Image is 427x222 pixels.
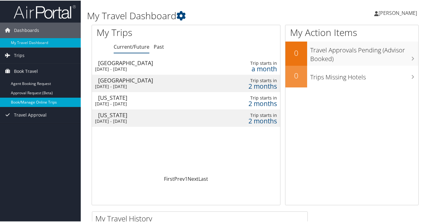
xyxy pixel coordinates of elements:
h1: My Travel Dashboard [87,9,311,22]
div: a month [232,65,277,71]
h2: 0 [285,47,307,58]
h3: Trips Missing Hotels [310,69,418,81]
div: [DATE] - [DATE] [95,66,210,71]
a: 1 [185,175,188,182]
a: Prev [174,175,185,182]
div: [GEOGRAPHIC_DATA] [98,60,213,65]
a: Next [188,175,198,182]
div: Trip starts in [232,77,277,83]
span: Book Travel [14,63,38,78]
img: airportal-logo.png [14,4,76,19]
div: Trip starts in [232,95,277,100]
div: 2 months [232,100,277,106]
div: [US_STATE] [98,112,213,117]
span: [PERSON_NAME] [379,9,417,16]
span: Travel Approval [14,107,47,122]
a: 0Trips Missing Hotels [285,65,418,87]
a: Last [198,175,208,182]
div: [DATE] - [DATE] [95,100,210,106]
div: [DATE] - [DATE] [95,83,210,89]
h2: 0 [285,70,307,80]
a: 0Travel Approvals Pending (Advisor Booked) [285,41,418,65]
div: [US_STATE] [98,94,213,100]
a: First [164,175,174,182]
div: [DATE] - [DATE] [95,118,210,123]
div: [GEOGRAPHIC_DATA] [98,77,213,82]
a: [PERSON_NAME] [374,3,423,22]
div: 2 months [232,118,277,123]
a: Past [154,43,164,50]
h1: My Action Items [285,25,418,38]
a: Current/Future [114,43,149,50]
div: 2 months [232,83,277,88]
div: Trip starts in [232,112,277,118]
span: Dashboards [14,22,39,38]
h3: Travel Approvals Pending (Advisor Booked) [310,42,418,63]
h1: My Trips [97,25,197,38]
div: Trip starts in [232,60,277,65]
span: Trips [14,47,25,63]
